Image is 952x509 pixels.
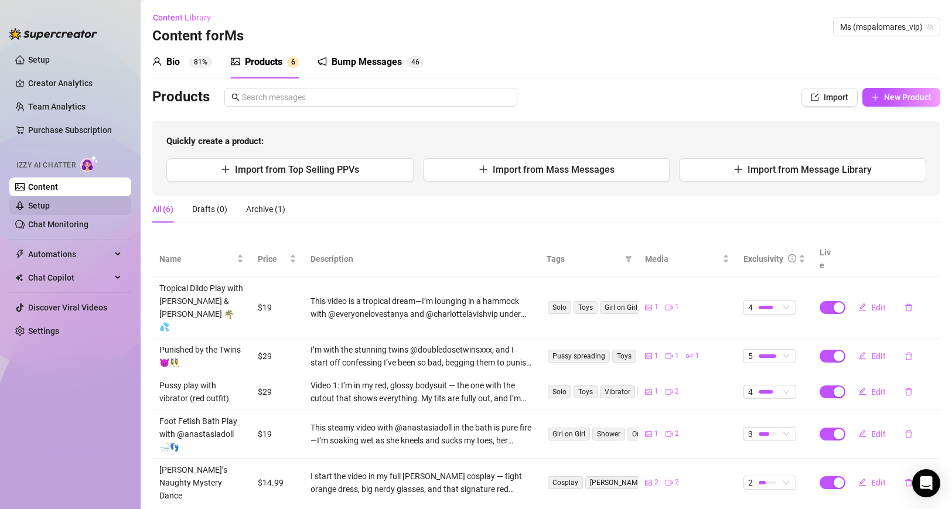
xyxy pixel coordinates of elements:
span: 1 [654,386,658,397]
span: Izzy AI Chatter [16,160,76,171]
span: Name [159,252,234,265]
a: Creator Analytics [28,74,122,93]
strong: Quickly create a product: [166,136,264,146]
td: $29 [251,339,303,374]
span: info-circle [788,254,796,262]
a: Chat Monitoring [28,220,88,229]
span: Solo [548,301,571,314]
div: This video is a tropical dream—I’m lounging in a hammock with @everyonelovestanya and @charlottel... [310,295,533,320]
span: Oral [627,428,650,440]
span: plus [733,165,743,174]
td: Foot Fetish Bath Play with @anastasiadoll 🛁👣 [152,410,251,459]
a: Discover Viral Videos [28,303,107,312]
span: delete [905,352,913,360]
div: Drafts (0) [192,203,227,216]
img: logo-BBDzfeDw.svg [9,28,97,40]
span: 5 [748,350,753,363]
button: Import from Top Selling PPVs [166,158,414,182]
sup: 46 [407,56,424,68]
span: import [811,93,819,101]
span: Edit [871,478,886,487]
div: Video 1: I’m in my red, glossy bodysuit — the one with the cutout that shows everything. My tits ... [310,379,533,405]
input: Search messages [242,91,510,104]
span: delete [905,479,913,487]
button: delete [895,425,922,443]
td: $19 [251,277,303,339]
span: Ms (mspalomares_vip) [840,18,933,36]
th: Live [813,241,842,277]
a: Setup [28,55,50,64]
span: 2 [675,477,679,488]
div: Products [245,55,282,69]
span: filter [625,255,632,262]
th: Price [251,241,303,277]
td: $19 [251,410,303,459]
span: picture [645,353,652,360]
div: All (6) [152,203,173,216]
span: picture [645,304,652,311]
td: Punished by the Twins 😈👯‍♀️ [152,339,251,374]
span: Girl on Girl [548,428,590,440]
div: Bio [166,55,180,69]
span: Price [258,252,287,265]
span: Toys [612,350,636,363]
span: edit [858,387,866,395]
td: $29 [251,374,303,410]
span: 6 [291,58,295,66]
td: Tropical Dildo Play with [PERSON_NAME] & [PERSON_NAME] 🌴💦 [152,277,251,339]
span: Cosplay [548,476,583,489]
div: This steamy video with @anastasiadoll in the bath is pure fire—I’m soaking wet as she kneels and ... [310,421,533,447]
span: thunderbolt [15,250,25,259]
span: 1 [654,428,658,439]
span: Import from Message Library [748,164,872,175]
span: Content Library [153,13,211,22]
h3: Products [152,88,210,107]
span: video-camera [666,304,673,311]
span: plus [871,93,879,101]
span: plus [479,165,488,174]
span: Edit [871,387,886,397]
span: New Product [884,93,931,102]
th: Media [638,241,736,277]
a: Content [28,182,58,192]
span: delete [905,430,913,438]
a: Settings [28,326,59,336]
span: 1 [675,350,679,361]
button: New Product [862,88,940,107]
span: Vibrator [600,385,635,398]
span: filter [623,250,634,268]
div: I start the video in my full [PERSON_NAME] cosplay — tight orange dress, big nerdy glasses, and t... [310,470,533,496]
span: Shower [592,428,625,440]
span: team [927,23,934,30]
span: Import [824,93,848,102]
span: Solo [548,385,571,398]
span: 1 [695,350,700,361]
span: 2 [748,476,753,489]
span: notification [318,57,327,66]
td: $14.99 [251,459,303,507]
button: Edit [849,347,895,365]
span: edit [858,429,866,438]
span: 3 [748,428,753,440]
span: picture [645,431,652,438]
span: edit [858,351,866,360]
span: [PERSON_NAME] [585,476,648,489]
span: edit [858,303,866,311]
span: Pussy spreading [548,350,610,363]
span: video-camera [666,431,673,438]
img: Chat Copilot [15,274,23,282]
button: delete [895,347,922,365]
span: Girl on Girl [600,301,642,314]
span: 1 [654,350,658,361]
div: I’m with the stunning twins @doubledosetwinsxxx, and I start off confessing I’ve been so bad, beg... [310,343,533,369]
span: Chat Copilot [28,268,111,287]
span: gif [686,353,693,360]
div: Bump Messages [332,55,402,69]
span: 2 [654,477,658,488]
span: plus [221,165,230,174]
span: 1 [675,302,679,313]
div: Exclusivity [743,252,783,265]
span: Import from Mass Messages [493,164,615,175]
a: Purchase Subscription [28,121,122,139]
span: video-camera [666,388,673,395]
